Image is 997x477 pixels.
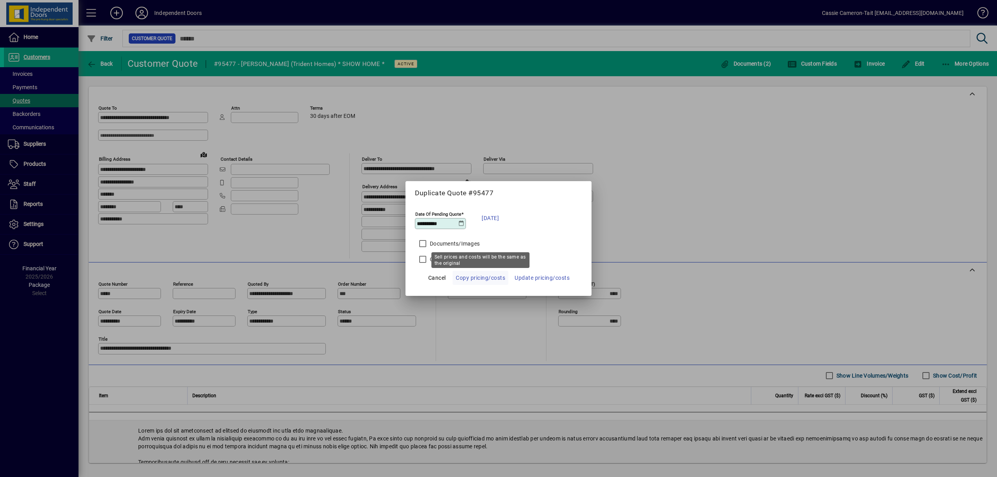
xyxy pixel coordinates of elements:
[456,273,505,283] span: Copy pricing/costs
[511,271,573,285] button: Update pricing/costs
[428,240,480,248] label: Documents/Images
[515,273,570,283] span: Update pricing/costs
[431,252,530,268] div: Sell prices and costs will be the same as the original
[478,208,503,228] button: [DATE]
[453,271,508,285] button: Copy pricing/costs
[428,273,446,283] span: Cancel
[415,211,461,217] mat-label: Date Of Pending Quote
[482,213,499,223] span: [DATE]
[415,189,582,197] h5: Duplicate Quote #95477
[424,271,449,285] button: Cancel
